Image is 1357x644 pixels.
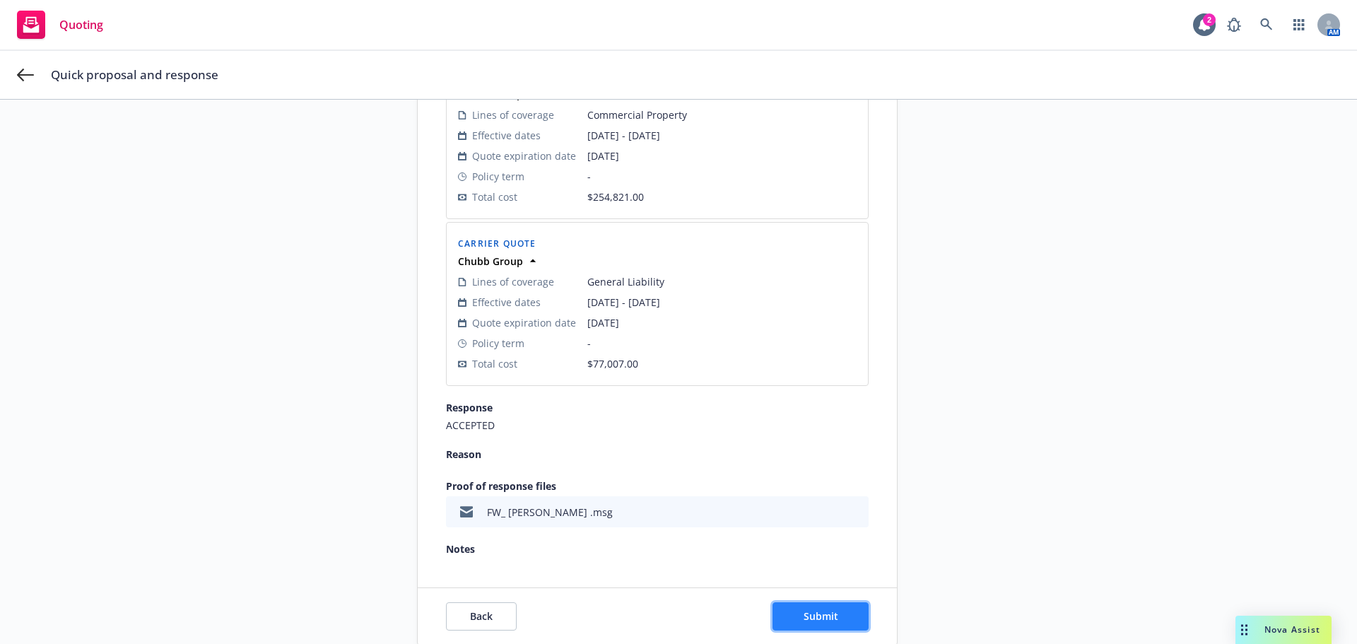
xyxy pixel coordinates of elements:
[472,315,576,330] span: Quote expiration date
[1235,616,1332,644] button: Nova Assist
[587,107,857,122] span: Commercial Property
[850,503,863,520] button: preview file
[472,295,541,310] span: Effective dates
[472,128,541,143] span: Effective dates
[472,274,554,289] span: Lines of coverage
[446,479,556,493] strong: Proof of response files
[472,356,517,371] span: Total cost
[11,5,109,45] a: Quoting
[472,107,554,122] span: Lines of coverage
[587,357,638,370] span: $77,007.00
[470,609,493,623] span: Back
[472,169,524,184] span: Policy term
[1203,13,1216,26] div: 2
[472,189,517,204] span: Total cost
[773,602,869,631] button: Submit
[446,602,517,631] button: Back
[587,169,857,184] span: -
[587,315,857,330] span: [DATE]
[587,128,857,143] span: [DATE] - [DATE]
[1285,11,1313,39] a: Switch app
[446,401,493,414] strong: Response
[51,66,218,83] span: Quick proposal and response
[446,542,475,556] strong: Notes
[487,505,613,520] div: FW_ [PERSON_NAME] .msg
[59,19,103,30] span: Quoting
[458,254,523,268] strong: Chubb Group
[458,238,536,250] span: Carrier Quote
[446,418,869,433] span: ACCEPTED
[1252,11,1281,39] a: Search
[1264,623,1320,636] span: Nova Assist
[446,447,481,461] strong: Reason
[1235,616,1253,644] div: Drag to move
[587,274,857,289] span: General Liability
[804,609,838,623] span: Submit
[472,148,576,163] span: Quote expiration date
[587,190,644,204] span: $254,821.00
[1220,11,1248,39] a: Report a Bug
[472,336,524,351] span: Policy term
[587,295,857,310] span: [DATE] - [DATE]
[828,503,839,520] button: download file
[587,336,857,351] span: -
[587,148,857,163] span: [DATE]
